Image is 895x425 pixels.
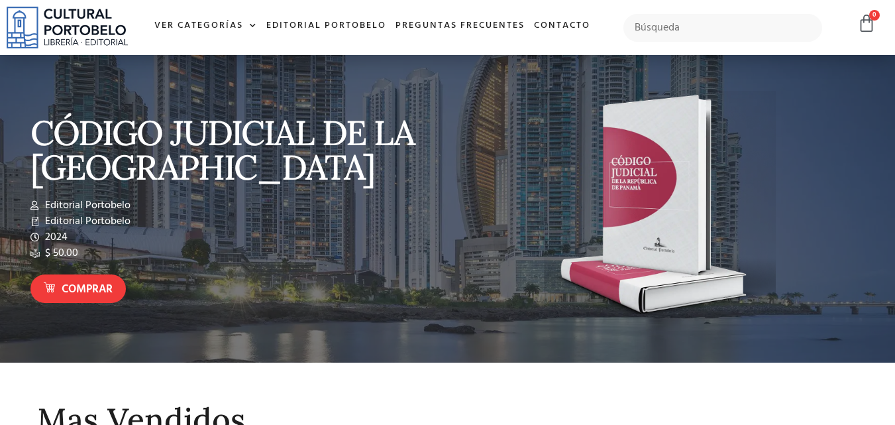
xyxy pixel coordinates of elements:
[869,10,880,21] span: 0
[42,229,68,245] span: 2024
[42,213,131,229] span: Editorial Portobelo
[62,281,113,298] span: Comprar
[30,115,441,184] p: CÓDIGO JUDICIAL DE LA [GEOGRAPHIC_DATA]
[529,12,595,40] a: Contacto
[857,14,876,33] a: 0
[391,12,529,40] a: Preguntas frecuentes
[262,12,391,40] a: Editorial Portobelo
[42,198,131,213] span: Editorial Portobelo
[30,274,126,303] a: Comprar
[42,245,78,261] span: $ 50.00
[150,12,262,40] a: Ver Categorías
[623,14,823,42] input: Búsqueda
